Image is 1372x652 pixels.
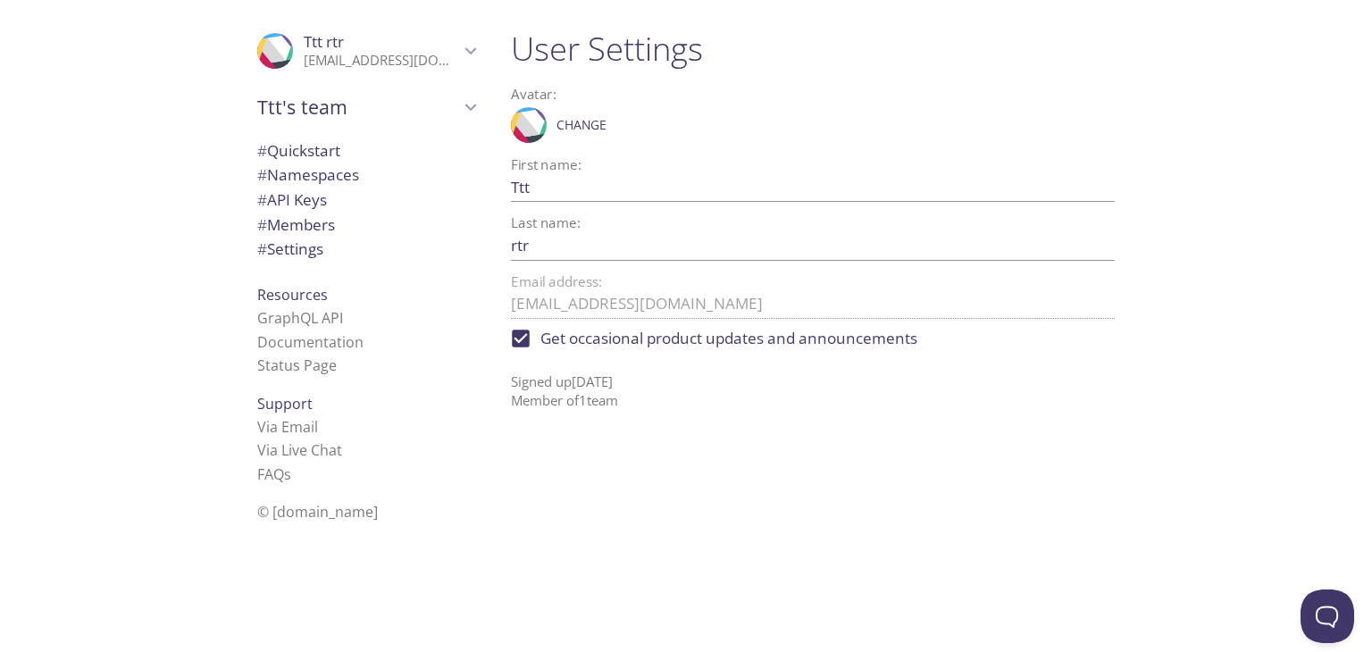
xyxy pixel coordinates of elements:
[257,440,342,460] a: Via Live Chat
[243,163,489,188] div: Namespaces
[511,216,581,230] label: Last name:
[540,327,917,350] span: Get occasional product updates and announcements
[243,21,489,80] div: Ttt rtr
[511,88,1042,101] label: Avatar:
[257,464,291,484] a: FAQ
[243,213,489,238] div: Members
[257,332,364,352] a: Documentation
[257,140,340,161] span: Quickstart
[511,358,1115,411] p: Signed up [DATE] Member of 1 team
[243,138,489,163] div: Quickstart
[257,164,267,185] span: #
[257,95,459,120] span: Ttt's team
[257,238,267,259] span: #
[257,285,328,305] span: Resources
[511,29,1115,69] h1: User Settings
[1301,589,1354,643] iframe: Help Scout Beacon - Open
[257,238,323,259] span: Settings
[556,114,607,136] span: Change
[257,394,313,414] span: Support
[284,464,291,484] span: s
[257,214,335,235] span: Members
[511,158,581,171] label: First name:
[243,84,489,130] div: Ttt's team
[304,52,459,70] p: [EMAIL_ADDRESS][DOMAIN_NAME]
[243,237,489,262] div: Team Settings
[257,355,337,375] a: Status Page
[304,31,344,52] span: Ttt rtr
[257,140,267,161] span: #
[243,188,489,213] div: API Keys
[257,502,378,522] span: © [DOMAIN_NAME]
[257,417,318,437] a: Via Email
[257,214,267,235] span: #
[257,189,267,210] span: #
[511,275,1115,319] div: Contact us if you need to change your email
[257,164,359,185] span: Namespaces
[257,308,343,328] a: GraphQL API
[552,111,611,139] button: Change
[511,275,602,288] label: Email address:
[257,189,327,210] span: API Keys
